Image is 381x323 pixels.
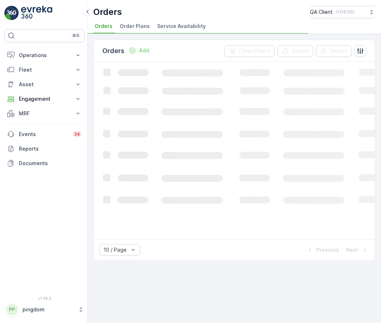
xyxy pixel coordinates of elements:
[126,46,152,55] button: Add
[4,127,85,141] a: Events34
[4,48,85,63] button: Operations
[19,131,68,138] p: Events
[346,246,358,254] p: Next
[224,45,275,57] button: Clear Filters
[331,47,347,55] p: Import
[19,160,82,167] p: Documents
[157,23,206,30] span: Service Availability
[4,6,19,20] img: logo
[19,95,70,103] p: Engagement
[4,296,85,300] span: v 1.49.3
[336,9,354,15] p: ( +03:00 )
[316,246,339,254] p: Previous
[239,47,270,55] p: Clear Filters
[74,131,80,137] p: 34
[345,246,369,254] button: Next
[19,52,70,59] p: Operations
[310,8,333,16] p: QA Client
[139,47,149,54] p: Add
[278,45,313,57] button: Export
[19,110,70,117] p: MRF
[316,45,352,57] button: Import
[4,302,85,317] button: PPpingdom
[19,66,70,73] p: Fleet
[4,106,85,121] button: MRF
[72,33,79,39] p: ⌘B
[310,6,375,18] button: QA Client(+03:00)
[6,304,18,315] div: PP
[95,23,112,30] span: Orders
[93,6,122,18] p: Orders
[4,77,85,92] button: Asset
[22,306,74,313] p: pingdom
[4,156,85,171] a: Documents
[292,47,309,55] p: Export
[21,6,52,20] img: logo_light-DOdMpM7g.png
[4,141,85,156] a: Reports
[102,46,124,56] p: Orders
[19,145,82,152] p: Reports
[19,81,70,88] p: Asset
[120,23,150,30] span: Order Plans
[4,92,85,106] button: Engagement
[306,246,340,254] button: Previous
[4,63,85,77] button: Fleet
